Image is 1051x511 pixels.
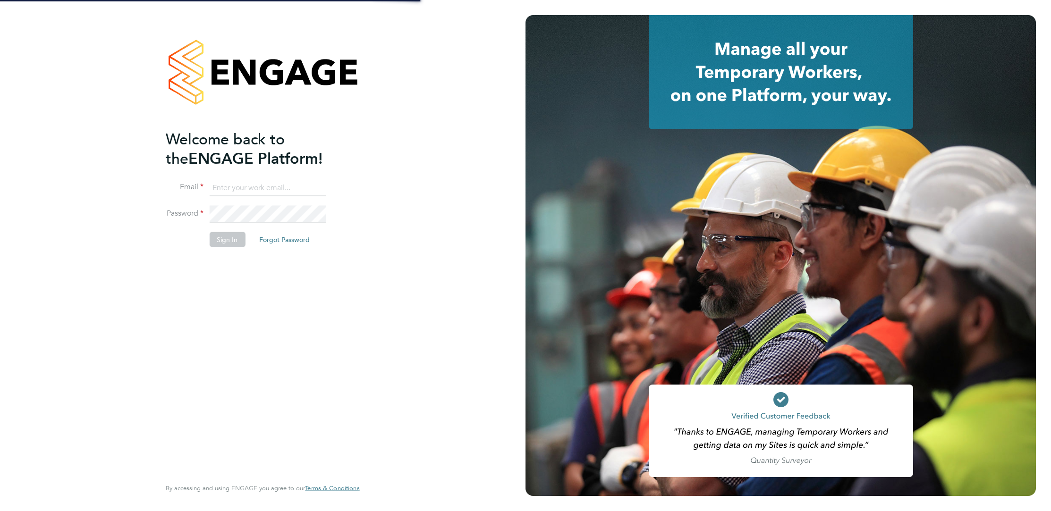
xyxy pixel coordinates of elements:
[305,485,359,492] a: Terms & Conditions
[305,484,359,492] span: Terms & Conditions
[166,209,203,218] label: Password
[166,182,203,192] label: Email
[166,484,359,492] span: By accessing and using ENGAGE you agree to our
[252,232,317,247] button: Forgot Password
[209,232,245,247] button: Sign In
[166,129,350,168] h2: ENGAGE Platform!
[209,179,326,196] input: Enter your work email...
[166,130,285,168] span: Welcome back to the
